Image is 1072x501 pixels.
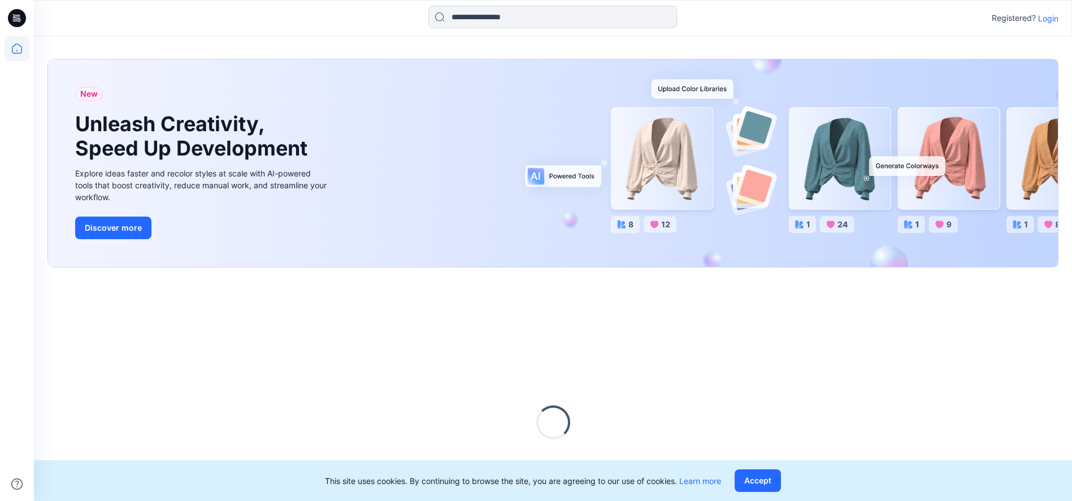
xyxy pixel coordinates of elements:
div: Explore ideas faster and recolor styles at scale with AI-powered tools that boost creativity, red... [75,167,329,203]
a: Discover more [75,217,329,239]
h1: Unleash Creativity, Speed Up Development [75,112,313,161]
p: Registered? [992,11,1036,25]
span: New [80,87,98,101]
button: Accept [735,469,781,492]
p: Login [1038,12,1058,24]
p: This site uses cookies. By continuing to browse the site, you are agreeing to our use of cookies. [325,475,721,487]
button: Discover more [75,217,151,239]
a: Learn more [679,476,721,486]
